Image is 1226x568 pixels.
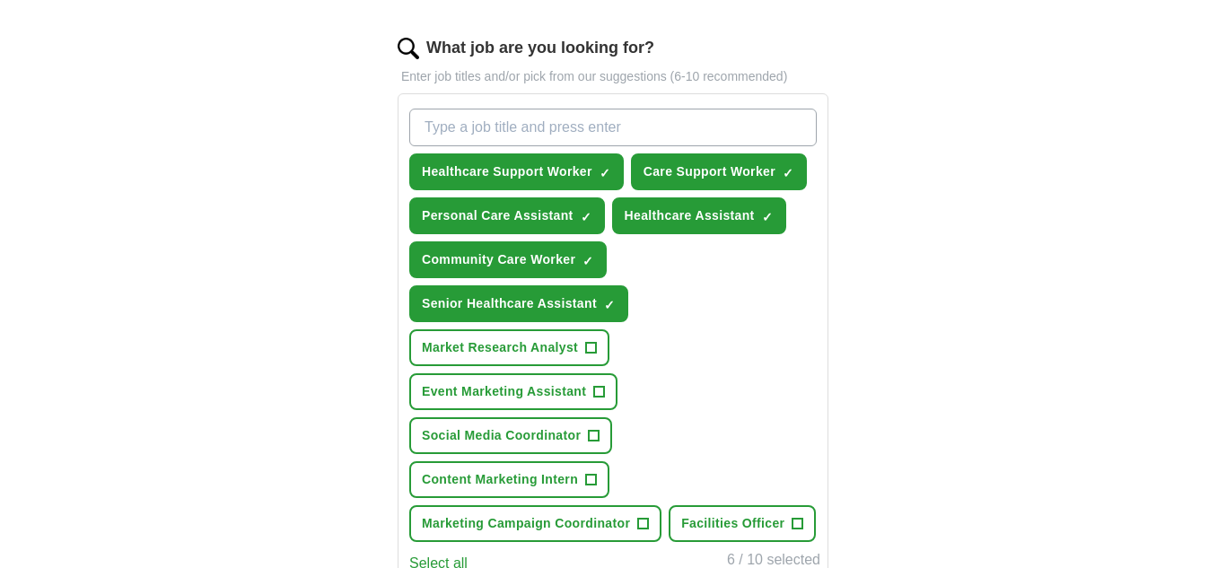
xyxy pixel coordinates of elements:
p: Enter job titles and/or pick from our suggestions (6-10 recommended) [398,67,828,86]
span: Personal Care Assistant [422,206,574,225]
label: What job are you looking for? [426,36,654,60]
span: ✓ [783,166,793,180]
span: Marketing Campaign Coordinator [422,514,630,533]
span: ✓ [762,210,773,224]
button: Social Media Coordinator [409,417,612,454]
button: Community Care Worker✓ [409,241,607,278]
span: Content Marketing Intern [422,470,578,489]
button: Healthcare Support Worker✓ [409,153,624,190]
span: Healthcare Assistant [625,206,755,225]
span: ✓ [581,210,591,224]
button: Facilities Officer [669,505,816,542]
span: ✓ [582,254,593,268]
span: Healthcare Support Worker [422,162,592,181]
span: Social Media Coordinator [422,426,581,445]
span: Event Marketing Assistant [422,382,586,401]
span: Care Support Worker [644,162,775,181]
button: Event Marketing Assistant [409,373,617,410]
span: Facilities Officer [681,514,784,533]
button: Personal Care Assistant✓ [409,197,605,234]
button: Healthcare Assistant✓ [612,197,786,234]
button: Market Research Analyst [409,329,609,366]
button: Content Marketing Intern [409,461,609,498]
input: Type a job title and press enter [409,109,817,146]
button: Care Support Worker✓ [631,153,807,190]
span: ✓ [600,166,610,180]
img: search.png [398,38,419,59]
span: ✓ [604,298,615,312]
span: Market Research Analyst [422,338,578,357]
span: Senior Healthcare Assistant [422,294,597,313]
button: Senior Healthcare Assistant✓ [409,285,628,322]
button: Marketing Campaign Coordinator [409,505,661,542]
span: Community Care Worker [422,250,575,269]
